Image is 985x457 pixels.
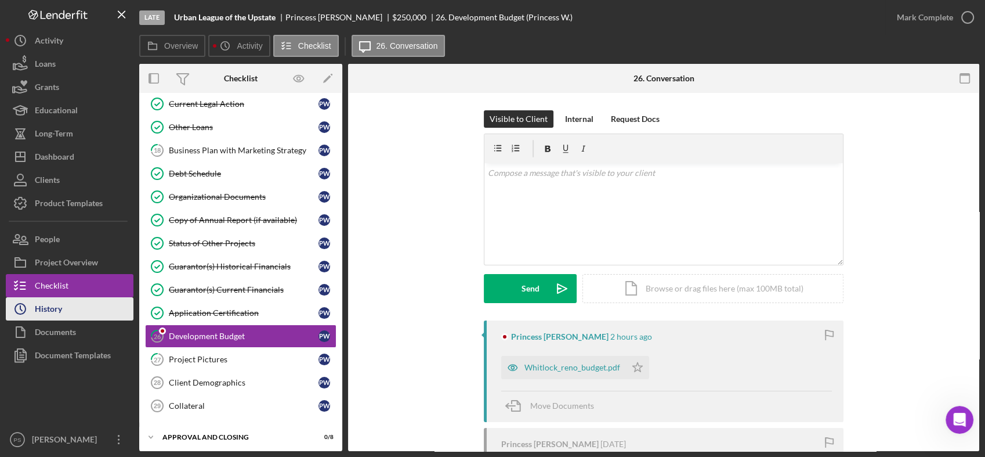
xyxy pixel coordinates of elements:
[50,151,198,161] div: joined the conversation
[318,238,330,249] div: P W
[19,274,181,285] div: Can you please try and let me know?
[36,49,222,80] div: Change a Client's Password
[565,110,593,128] div: Internal
[376,41,438,51] label: 26. Conversation
[490,110,548,128] div: Visible to Client
[80,120,190,129] span: More in the Help Center
[182,5,204,27] button: Home
[145,394,336,418] a: 29CollateralPW
[6,228,133,251] button: People
[35,297,62,323] div: History
[313,434,334,441] div: 0 / 8
[6,52,133,75] button: Loans
[19,182,181,194] div: Hi [PERSON_NAME],
[35,75,59,102] div: Grants
[6,145,133,168] button: Dashboard
[6,344,133,367] button: Document Templates
[501,391,606,420] button: Move Documents
[208,35,270,57] button: Activity
[522,274,539,303] div: Send
[145,116,336,139] a: Other LoansPW
[6,99,133,122] a: Educational
[145,208,336,232] a: Copy of Annual Report (if available)PW
[6,297,133,321] button: History
[6,428,133,451] button: PS[PERSON_NAME]
[318,377,330,388] div: P W
[6,75,133,99] button: Grants
[885,6,979,29] button: Mark Complete
[164,41,198,51] label: Overview
[145,92,336,116] a: Current Legal ActionPW
[9,175,190,321] div: Hi [PERSON_NAME],Thank you for reaching out! You, as the lender, can also trigger password resets...
[145,278,336,301] a: Guarantor(s) Current FinancialsPW
[19,200,181,268] div: Thank you for reaching out! You, as the lender, can also trigger password resets by entering your...
[6,321,133,344] button: Documents
[318,307,330,319] div: P W
[48,28,163,38] strong: Resend Client Invitations
[35,274,68,300] div: Checklist
[36,18,222,49] div: Resend Client Invitations
[35,145,74,171] div: Dashboard
[6,251,133,274] button: Project Overview
[169,332,318,341] div: Development Budget
[19,291,181,303] div: Best,
[10,322,222,341] textarea: Message…
[169,308,318,318] div: Application Certification
[14,437,21,443] text: PS
[273,35,339,57] button: Checklist
[154,332,161,340] tspan: 26
[318,284,330,296] div: P W
[18,346,27,355] button: Upload attachment
[145,185,336,208] a: Organizational DocumentsPW
[199,341,218,360] button: Send a message…
[318,354,330,365] div: P W
[139,35,205,57] button: Overview
[318,261,330,272] div: P W
[204,5,224,26] div: Close
[48,90,180,99] strong: Update Permissions Settings
[318,168,330,179] div: P W
[169,355,318,364] div: Project Pictures
[611,110,660,128] div: Request Docs
[484,110,553,128] button: Visible to Client
[169,239,318,248] div: Status of Other Projects
[55,346,64,355] button: Gif picker
[50,152,115,160] b: [PERSON_NAME]
[6,29,133,52] a: Activity
[318,330,330,342] div: P W
[633,74,694,83] div: 26. Conversation
[145,348,336,371] a: 27Project PicturesPW
[298,41,331,51] label: Checklist
[169,401,318,411] div: Collateral
[169,192,318,201] div: Organizational Documents
[36,80,222,110] div: Update Permissions Settings
[8,5,30,27] button: go back
[9,17,223,149] div: Operator says…
[511,332,609,341] div: Princess [PERSON_NAME]
[35,344,111,370] div: Document Templates
[35,251,98,277] div: Project Overview
[169,285,318,294] div: Guarantor(s) Current Financials
[6,168,133,192] button: Clients
[154,355,161,363] tspan: 27
[318,214,330,226] div: P W
[35,321,76,347] div: Documents
[33,6,52,25] img: Profile image for Christina
[605,110,665,128] button: Request Docs
[285,13,392,22] div: Princess [PERSON_NAME]
[6,122,133,145] a: Long-Term
[145,325,336,348] a: 26Development BudgetPW
[318,400,330,412] div: P W
[35,150,46,162] img: Profile image for Christina
[35,168,60,195] div: Clients
[224,74,258,83] div: Checklist
[35,29,63,55] div: Activity
[9,115,28,134] img: Profile image for Operator
[946,406,973,434] iframe: Intercom live chat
